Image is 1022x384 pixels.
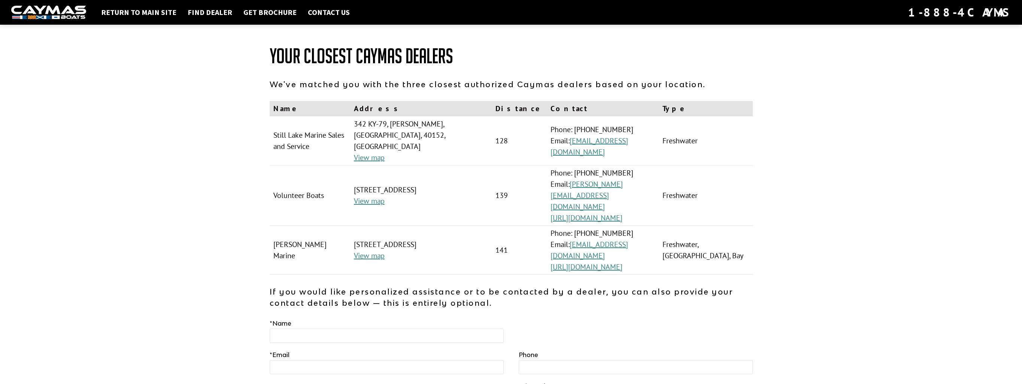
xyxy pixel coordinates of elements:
[97,7,180,17] a: Return to main site
[350,116,492,165] td: 342 KY-79, [PERSON_NAME], [GEOGRAPHIC_DATA], 40152, [GEOGRAPHIC_DATA]
[350,101,492,116] th: Address
[551,179,623,211] a: [PERSON_NAME][EMAIL_ADDRESS][DOMAIN_NAME]
[350,226,492,275] td: [STREET_ADDRESS]
[492,226,547,275] td: 141
[659,101,752,116] th: Type
[270,101,350,116] th: Name
[11,6,86,19] img: white-logo-c9c8dbefe5ff5ceceb0f0178aa75bf4bb51f6bca0971e226c86eb53dfe498488.png
[551,240,628,260] a: [EMAIL_ADDRESS][DOMAIN_NAME]
[184,7,236,17] a: Find Dealer
[547,165,659,226] td: Phone: [PHONE_NUMBER] Email:
[270,116,350,165] td: Still Lake Marine Sales and Service
[547,226,659,275] td: Phone: [PHONE_NUMBER] Email:
[659,165,752,226] td: Freshwater
[270,165,350,226] td: Volunteer Boats
[492,101,547,116] th: Distance
[492,165,547,226] td: 139
[551,136,628,157] a: [EMAIL_ADDRESS][DOMAIN_NAME]
[240,7,300,17] a: Get Brochure
[270,226,350,275] td: [PERSON_NAME] Marine
[270,350,289,359] label: Email
[354,251,385,260] a: View map
[354,153,385,162] a: View map
[551,262,622,272] a: [URL][DOMAIN_NAME]
[304,7,354,17] a: Contact Us
[270,286,753,308] p: If you would like personalized assistance or to be contacted by a dealer, you can also provide yo...
[270,45,753,67] h1: Your Closest Caymas Dealers
[551,213,622,223] a: [URL][DOMAIN_NAME]
[547,116,659,165] td: Phone: [PHONE_NUMBER] Email:
[519,350,538,359] label: Phone
[354,196,385,206] a: View map
[350,165,492,226] td: [STREET_ADDRESS]
[659,226,752,275] td: Freshwater, [GEOGRAPHIC_DATA], Bay
[908,4,1011,21] div: 1-888-4CAYMAS
[659,116,752,165] td: Freshwater
[270,79,753,90] p: We've matched you with the three closest authorized Caymas dealers based on your location.
[547,101,659,116] th: Contact
[492,116,547,165] td: 128
[270,319,291,328] label: Name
